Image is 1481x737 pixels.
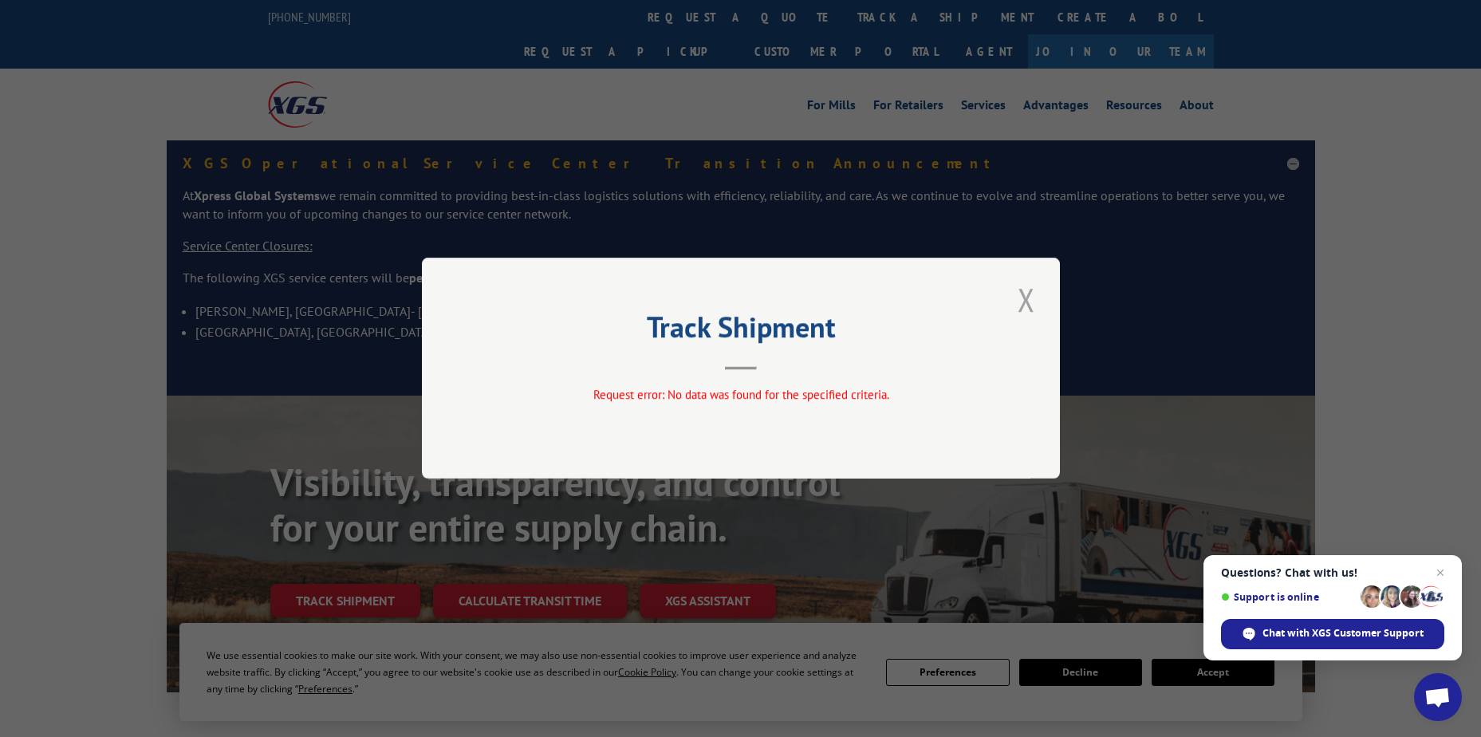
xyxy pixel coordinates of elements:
h2: Track Shipment [502,316,980,346]
span: Chat with XGS Customer Support [1221,619,1444,649]
span: Questions? Chat with us! [1221,566,1444,579]
span: Request error: No data was found for the specified criteria. [593,388,888,403]
span: Chat with XGS Customer Support [1262,626,1424,640]
button: Close modal [1013,278,1040,321]
a: Open chat [1414,673,1462,721]
span: Support is online [1221,591,1355,603]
